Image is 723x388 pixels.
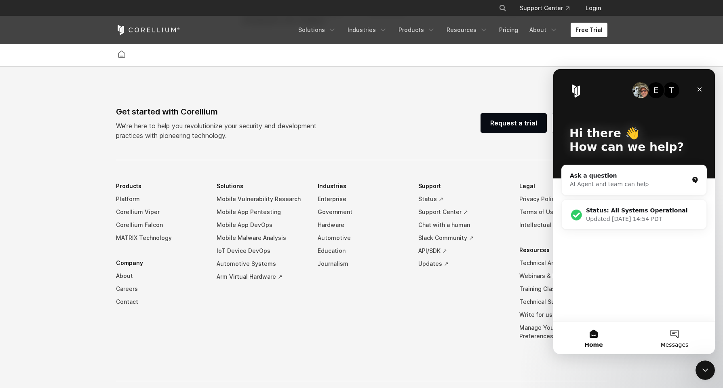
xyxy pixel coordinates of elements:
[116,193,204,206] a: Platform
[116,206,204,218] a: Corellium Viper
[525,23,563,37] a: About
[217,270,305,283] a: Arm Virtual Hardware ↗
[293,23,607,37] div: Navigation Menu
[494,23,523,37] a: Pricing
[519,321,607,343] a: Manage Your Email Preferences
[418,206,506,218] a: Support Center ↗
[318,218,406,231] a: Hardware
[418,218,506,231] a: Chat with a human
[553,69,715,354] iframe: Intercom live chat
[116,295,204,308] a: Contact
[571,23,607,37] a: Free Trial
[318,193,406,206] a: Enterprise
[217,231,305,244] a: Mobile Malware Analysis
[519,257,607,269] a: Technical Articles
[116,282,204,295] a: Careers
[579,1,607,15] a: Login
[513,1,576,15] a: Support Center
[217,257,305,270] a: Automotive Systems
[318,231,406,244] a: Automotive
[114,49,129,60] a: Corellium home
[116,180,607,355] div: Navigation Menu
[442,23,493,37] a: Resources
[394,23,440,37] a: Products
[116,121,323,140] p: We’re here to help you revolutionize your security and development practices with pioneering tech...
[318,257,406,270] a: Journalism
[489,1,607,15] div: Navigation Menu
[495,1,510,15] button: Search
[696,360,715,380] iframe: Intercom live chat
[519,282,607,295] a: Training Classes
[519,193,607,206] a: Privacy Policy
[481,113,547,133] a: Request a trial
[519,206,607,218] a: Terms of Use
[116,218,204,231] a: Corellium Falcon
[116,25,180,35] a: Corellium Home
[519,269,607,282] a: Webinars & Events
[418,244,506,257] a: API/SDK ↗
[116,231,204,244] a: MATRIX Technology
[217,206,305,218] a: Mobile App Pentesting
[217,193,305,206] a: Mobile Vulnerability Research
[343,23,392,37] a: Industries
[318,244,406,257] a: Education
[318,206,406,218] a: Government
[418,231,506,244] a: Slack Community ↗
[519,295,607,308] a: Technical Support
[217,218,305,231] a: Mobile App DevOps
[293,23,341,37] a: Solutions
[552,113,607,133] a: Contact us
[519,308,607,321] a: Write for us
[418,193,506,206] a: Status ↗
[418,257,506,270] a: Updates ↗
[116,269,204,282] a: About
[217,244,305,257] a: IoT Device DevOps
[116,106,323,118] div: Get started with Corellium
[519,218,607,231] a: Intellectual Property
